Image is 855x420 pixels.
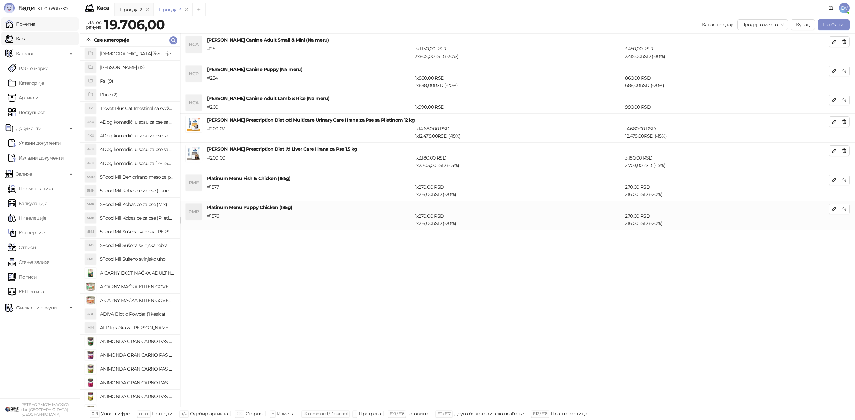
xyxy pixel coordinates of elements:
[8,106,45,119] a: Доступност
[407,409,428,418] div: Готовина
[85,213,96,223] div: 5MK
[21,402,69,417] small: PET SHOP MOJA MAČKICA doo [GEOGRAPHIC_DATA]-[GEOGRAPHIC_DATA]
[96,5,109,11] div: Каса
[839,3,850,13] span: DV
[100,405,175,415] h4: ANIMONDA GRAN CARNO PAS ADULT GOVEDINA I ZEC S BILJEM 800g
[85,363,96,374] img: Slika
[100,322,175,333] h4: AFP Igračka za [PERSON_NAME] pecaljka crveni čupavac
[533,411,547,416] span: F12 / F18
[702,21,735,28] div: Канал продаје
[207,204,829,211] h4: Platinum Menu Puppy Chicken (185g)
[625,46,653,52] span: 3.450,00 RSD
[186,66,202,82] div: HCP
[139,411,149,416] span: enter
[16,47,34,60] span: Каталог
[100,363,175,374] h4: ANIMONDA GRAN CARNO PAS ADULT GOVEDINA I PAČJA SRCA 800g
[206,74,414,89] div: # 234
[5,32,26,45] a: Каса
[551,409,587,418] div: Платна картица
[207,116,829,124] h4: [PERSON_NAME] Prescription Diet c/d Multicare Urinary Care Hrana za Pse sa Piletinom 12 kg
[8,136,61,150] a: Ulazni dokumentiУлазни документи
[85,391,96,402] img: Slika
[80,47,180,407] div: grid
[120,6,142,13] div: Продаја 2
[100,117,175,127] h4: 4Dog komadići u sosu za pse sa govedinom (100g)
[100,240,175,251] h4: 5Food Mil Sušena svinjska rebra
[8,151,64,165] a: Излазни документи
[8,270,37,284] a: Пописи
[186,95,202,111] div: HCA
[8,182,53,195] a: Промет залиха
[143,7,152,12] button: remove
[415,75,444,81] span: 1 x 860,00 RSD
[8,91,39,104] a: ArtikliАртикли
[100,268,175,278] h4: A CARNY EXOT MAČKA ADULT NOJ 85g
[100,158,175,169] h4: 4Dog komadići u sosu za [PERSON_NAME] piletinom (100g)
[437,411,450,416] span: F11 / F17
[207,36,829,44] h4: [PERSON_NAME] Canine Adult Small & Mini (Na meru)
[206,45,414,60] div: # 251
[85,268,96,278] img: Slika
[100,103,175,114] h4: Trovet Plus Cat Intestinal sa svežom ribom (85g)
[35,6,67,12] span: 3.11.0-b80b730
[85,158,96,169] div: 4KU
[190,409,228,418] div: Одабир артикла
[152,409,173,418] div: Потврди
[94,36,129,44] div: Све категорије
[100,89,175,100] h4: Ptice (2)
[100,48,175,59] h4: [DEMOGRAPHIC_DATA] životinje (3)
[100,336,175,347] h4: ANIMONDA GRAN CARNO PAS ADULT GOVEDINA I DIVLJAČ 800g
[791,19,815,30] button: Купац
[414,212,624,227] div: 1 x 216,00 RSD (- 20 %)
[206,125,414,140] div: # 200107
[625,126,656,132] span: 14.680,00 RSD
[625,213,650,219] span: 270,00 RSD
[246,409,263,418] div: Сторно
[16,301,57,314] span: Фискални рачуни
[100,185,175,196] h4: 5Food Mil Kobasice za pse (Junetina)
[414,125,624,140] div: 1 x 12.478,00 RSD (- 15 %)
[624,154,830,169] div: 2.703,00 RSD (- 15 %)
[826,3,836,13] a: Документација
[624,74,830,89] div: 688,00 RSD (- 20 %)
[85,144,96,155] div: 4KU
[100,295,175,306] h4: A CARNY MAČKA KITTEN GOVEDINA,TELETINA I PILETINA 200g
[85,172,96,182] div: 5MD
[85,322,96,333] div: AIM
[415,126,449,132] span: 1 x 14.680,00 RSD
[8,62,48,75] a: Робне марке
[390,411,404,416] span: F10 / F16
[414,45,623,60] div: 3 x 805,00 RSD (- 30 %)
[186,175,202,191] div: PMF
[415,46,446,52] span: 3 x 1.150,00 RSD
[624,103,830,111] div: 990,00 RSD
[182,7,191,12] button: remove
[354,411,355,416] span: f
[85,199,96,210] div: 5MK
[415,213,444,219] span: 1 x 270,00 RSD
[8,197,47,210] a: Калкулације
[85,185,96,196] div: 5MK
[100,76,175,86] h4: Psi (9)
[414,74,624,89] div: 1 x 688,00 RSD (- 20 %)
[85,350,96,360] img: Slika
[206,103,414,111] div: # 200
[206,183,414,198] div: # 1577
[85,295,96,306] img: Slika
[8,76,44,90] a: Категорије
[414,154,624,169] div: 1 x 2.703,00 RSD (- 15 %)
[104,16,165,33] strong: 19.706,00
[359,409,381,418] div: Претрага
[100,391,175,402] h4: ANIMONDA GRAN CARNO PAS ADULT GOVEDINA I ZEC S BILJEM 400g
[8,226,45,239] a: Конверзије
[100,130,175,141] h4: 4Dog komadići u sosu za pse sa piletinom (100g)
[207,95,829,102] h4: [PERSON_NAME] Canine Adult Lamb & Rice (Na meru)
[100,226,175,237] h4: 5Food Mil Sušena svinjska [PERSON_NAME]
[8,241,36,254] a: Отписи
[207,66,829,73] h4: [PERSON_NAME] Canine Puppy (Na meru)
[414,183,624,198] div: 1 x 216,00 RSD (- 20 %)
[624,125,830,140] div: 12.478,00 RSD (- 15 %)
[5,403,19,416] img: 64x64-companyLogo-9f44b8df-f022-41eb-b7d6-300ad218de09.png
[85,336,96,347] img: Slika
[623,45,830,60] div: 2.415,00 RSD (- 30 %)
